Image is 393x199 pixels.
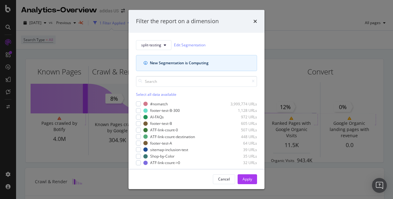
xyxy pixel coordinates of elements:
[372,178,387,193] div: Open Intercom Messenger
[213,174,235,184] button: Cancel
[150,141,172,146] div: footer-test-A
[129,10,264,189] div: modal
[136,55,257,71] div: info banner
[136,40,171,50] button: split-testing
[253,17,257,25] div: times
[218,176,230,182] div: Cancel
[150,160,180,165] div: ATF-link-count->0
[238,174,257,184] button: Apply
[136,17,219,25] div: Filter the report on a dimension
[243,176,252,182] div: Apply
[227,108,257,113] div: 1,128 URLs
[227,154,257,159] div: 35 URLs
[227,121,257,126] div: 605 URLs
[150,114,164,120] div: AI-FAQs
[150,60,249,66] div: New Segmentation is Computing
[227,114,257,120] div: 972 URLs
[150,134,195,139] div: ATF-link-count-destination
[227,160,257,165] div: 32 URLs
[136,76,257,87] input: Search
[150,147,188,152] div: sitemap-inclusion-test
[150,154,175,159] div: Shop-by-Color
[227,147,257,152] div: 39 URLs
[136,92,257,97] div: Select all data available
[227,127,257,133] div: 507 URLs
[141,42,161,48] span: split-testing
[150,108,180,113] div: footer-test-B-300
[227,141,257,146] div: 64 URLs
[150,121,172,126] div: footer-test-B
[227,101,257,107] div: 3,999,774 URLs
[174,42,205,48] a: Edit Segmentation
[150,101,168,107] div: #nomatch
[227,134,257,139] div: 448 URLs
[150,127,178,133] div: ATF-link-count-0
